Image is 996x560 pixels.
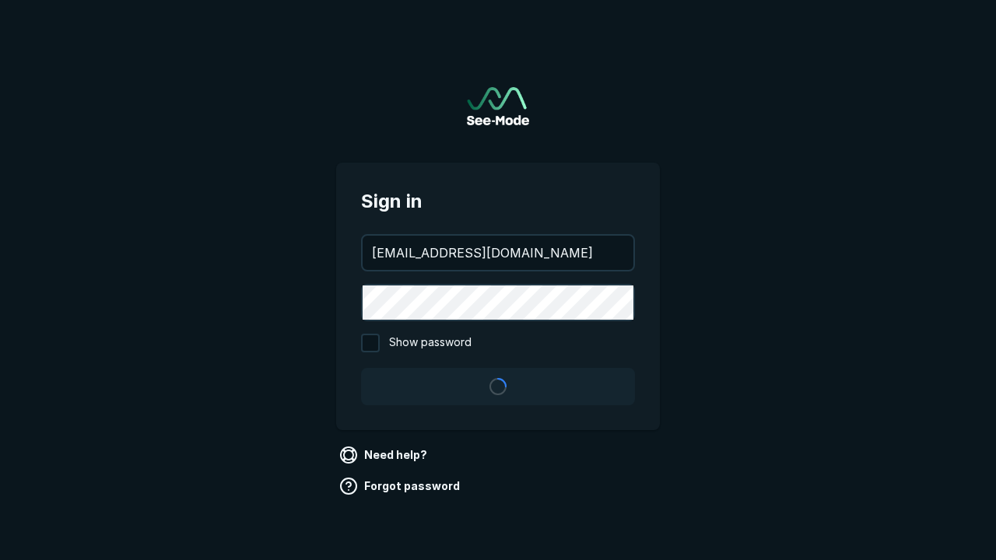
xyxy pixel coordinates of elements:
a: Need help? [336,443,433,467]
span: Sign in [361,187,635,215]
span: Show password [389,334,472,352]
a: Forgot password [336,474,466,499]
a: Go to sign in [467,87,529,125]
img: See-Mode Logo [467,87,529,125]
input: your@email.com [363,236,633,270]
